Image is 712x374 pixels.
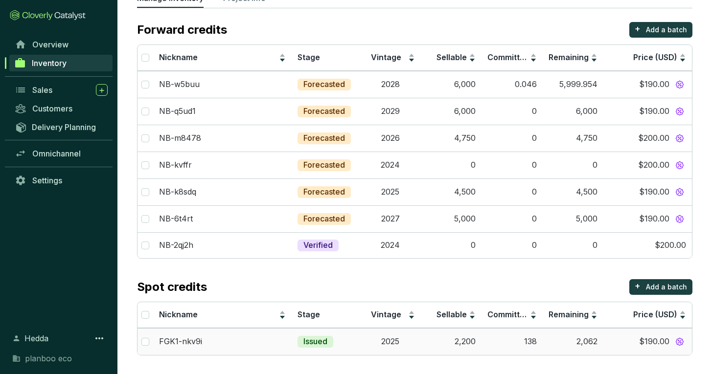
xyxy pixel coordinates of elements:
[292,302,360,328] th: Stage
[543,98,603,125] td: 6,000
[159,160,192,171] p: NB-kvffr
[32,85,52,95] span: Sales
[421,152,482,178] td: 0
[32,40,69,49] span: Overview
[638,160,669,171] span: $200.00
[549,309,589,319] span: Remaining
[371,52,401,62] span: Vintage
[482,152,542,178] td: 0
[635,22,641,36] p: +
[292,45,360,71] th: Stage
[32,122,96,132] span: Delivery Planning
[543,71,603,98] td: 5,999.954
[159,133,201,144] p: NB-m8478
[638,133,669,144] span: $200.00
[159,187,196,198] p: NB-k8sdq
[32,176,62,185] span: Settings
[137,279,207,295] p: Spot credits
[543,125,603,152] td: 4,750
[635,279,641,293] p: +
[360,98,421,125] td: 2029
[303,240,333,251] p: Verified
[159,240,193,251] p: NB-2qj2h
[487,309,529,319] span: Committed
[159,214,193,224] p: NB-6t4rt
[360,178,421,205] td: 2025
[421,125,482,152] td: 4,750
[159,309,198,319] span: Nickname
[639,336,669,347] span: $190.00
[10,145,113,162] a: Omnichannel
[639,106,669,117] span: $190.00
[543,178,603,205] td: 4,500
[25,352,72,364] span: planboo eco
[646,25,687,35] p: Add a batch
[543,205,603,232] td: 5,000
[32,149,81,158] span: Omnichannel
[303,79,345,90] p: Forecasted
[421,71,482,98] td: 6,000
[421,205,482,232] td: 5,000
[9,55,113,71] a: Inventory
[137,22,227,38] p: Forward credits
[371,309,401,319] span: Vintage
[633,52,677,62] span: Price (USD)
[646,282,687,292] p: Add a batch
[633,309,677,319] span: Price (USD)
[629,279,692,295] button: +Add a batch
[421,328,482,355] td: 2,200
[303,133,345,144] p: Forecasted
[159,52,198,62] span: Nickname
[159,336,202,347] p: FGK1-nkv9i
[298,309,320,319] span: Stage
[603,232,692,258] td: $200.00
[360,232,421,258] td: 2024
[32,104,72,113] span: Customers
[159,79,200,90] p: NB-w5buu
[629,22,692,38] button: +Add a batch
[639,187,669,198] span: $190.00
[10,172,113,189] a: Settings
[303,336,327,347] p: Issued
[421,178,482,205] td: 4,500
[303,106,345,117] p: Forecasted
[360,328,421,355] td: 2025
[543,232,603,258] td: 0
[10,100,113,117] a: Customers
[32,58,67,68] span: Inventory
[24,332,48,344] span: Hedda
[360,125,421,152] td: 2026
[482,328,542,355] td: 138
[421,98,482,125] td: 6,000
[303,214,345,224] p: Forecasted
[482,125,542,152] td: 0
[421,232,482,258] td: 0
[549,52,589,62] span: Remaining
[482,205,542,232] td: 0
[543,152,603,178] td: 0
[482,178,542,205] td: 0
[10,119,113,135] a: Delivery Planning
[482,232,542,258] td: 0
[159,106,196,117] p: NB-q5ud1
[303,187,345,198] p: Forecasted
[436,309,467,319] span: Sellable
[360,152,421,178] td: 2024
[482,98,542,125] td: 0
[10,82,113,98] a: Sales
[482,71,542,98] td: 0.046
[298,52,320,62] span: Stage
[360,71,421,98] td: 2028
[360,205,421,232] td: 2027
[487,52,529,62] span: Committed
[639,79,669,90] span: $190.00
[10,36,113,53] a: Overview
[303,160,345,171] p: Forecasted
[543,328,603,355] td: 2,062
[639,214,669,224] span: $190.00
[436,52,467,62] span: Sellable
